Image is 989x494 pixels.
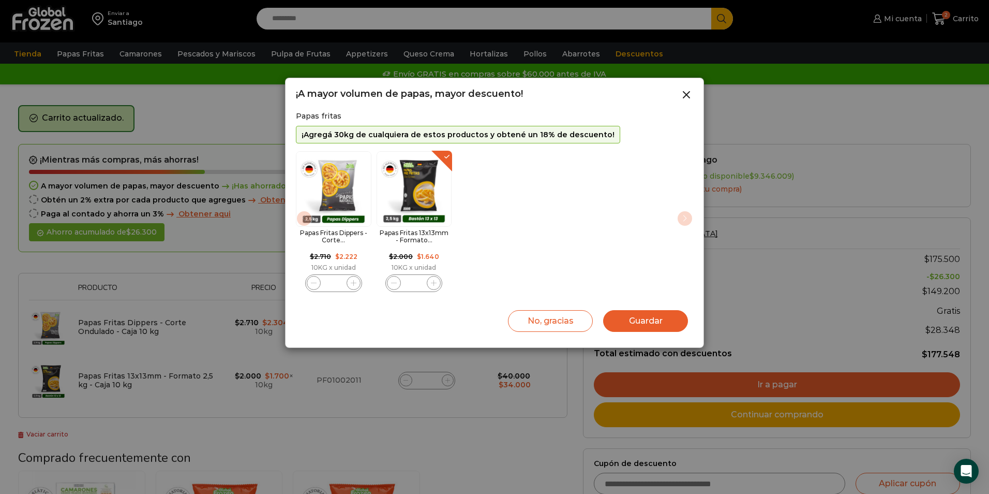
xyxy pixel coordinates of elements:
[389,253,413,260] bdi: 2.000
[326,276,341,290] input: Product quantity
[296,89,523,100] h2: ¡A mayor volumen de papas, mayor descuento!
[296,112,693,121] h2: Papas fritas
[310,253,314,260] span: $
[296,229,371,244] h2: Papas Fritas Dippers - Corte...
[508,310,593,332] button: No, gracias
[296,264,371,271] div: 10KG x unidad
[389,253,393,260] span: $
[407,276,421,290] input: Product quantity
[417,253,421,260] span: $
[417,253,439,260] bdi: 1.640
[335,253,339,260] span: $
[377,229,452,244] h2: Papas Fritas 13x13mm - Formato...
[603,310,688,332] button: Guardar
[302,130,615,139] p: ¡Agregá 30kg de cualquiera de estos productos y obtené un 18% de descuento!
[377,264,452,271] div: 10KG x unidad
[377,149,452,295] div: 2 / 2
[335,253,357,260] bdi: 2.222
[310,253,331,260] bdi: 2.710
[954,459,979,484] div: Open Intercom Messenger
[296,149,371,295] div: 1 / 2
